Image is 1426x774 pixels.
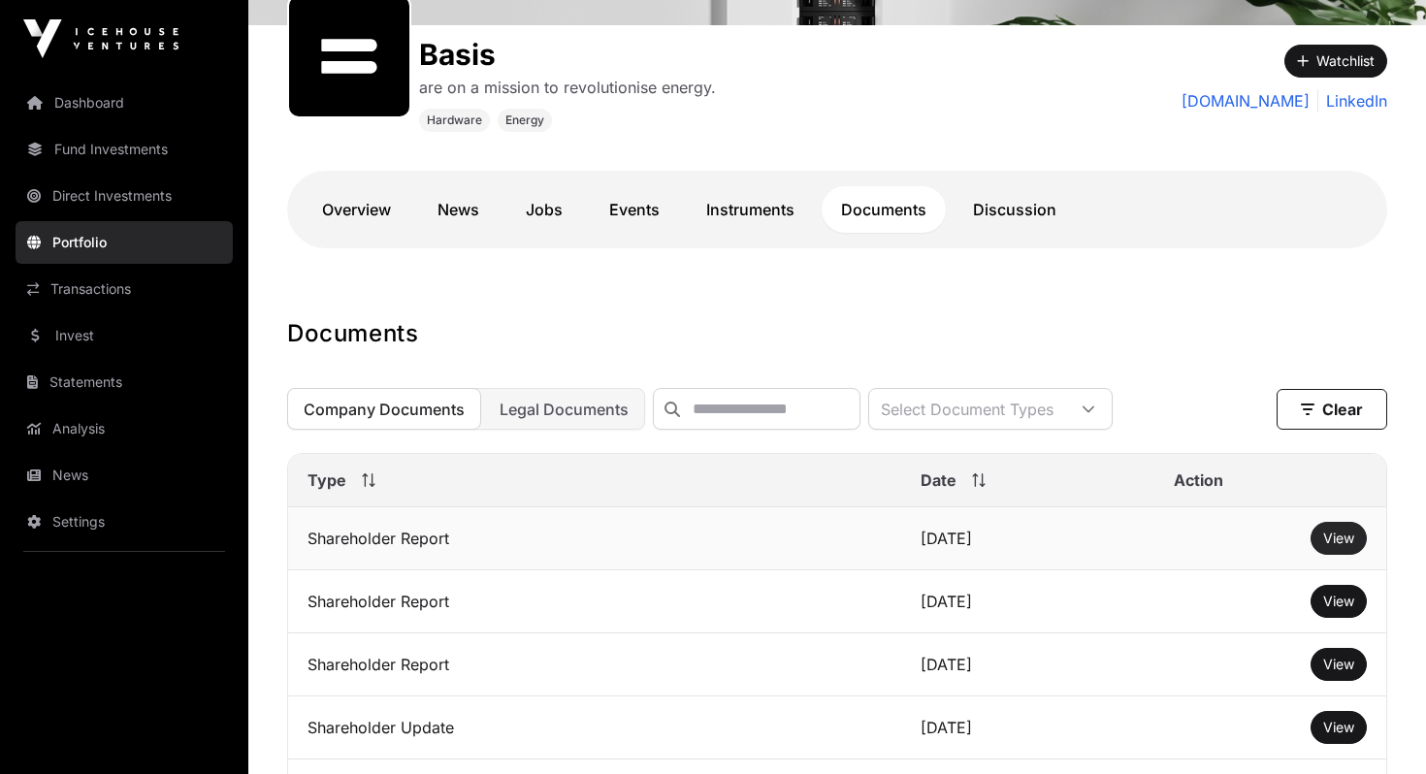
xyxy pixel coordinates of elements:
[16,500,233,543] a: Settings
[1323,529,1354,548] a: View
[921,468,956,492] span: Date
[16,314,233,357] a: Invest
[16,175,233,217] a: Direct Investments
[16,361,233,403] a: Statements
[1311,648,1367,681] button: View
[304,400,465,419] span: Company Documents
[1323,655,1354,674] a: View
[16,81,233,124] a: Dashboard
[590,186,679,233] a: Events
[288,696,901,759] td: Shareholder Update
[1311,522,1367,555] button: View
[506,186,582,233] a: Jobs
[483,388,645,430] button: Legal Documents
[297,4,402,109] img: SVGs_Basis.svg
[16,128,233,171] a: Fund Investments
[1311,585,1367,618] button: View
[418,186,499,233] a: News
[901,696,1154,759] td: [DATE]
[901,633,1154,696] td: [DATE]
[308,468,346,492] span: Type
[287,388,481,430] button: Company Documents
[1323,593,1354,609] span: View
[1323,656,1354,672] span: View
[505,113,544,128] span: Energy
[1323,718,1354,737] a: View
[1311,711,1367,744] button: View
[1317,89,1387,113] a: LinkedIn
[303,186,410,233] a: Overview
[419,37,716,72] h1: Basis
[16,454,233,497] a: News
[1277,389,1387,430] button: Clear
[288,570,901,633] td: Shareholder Report
[16,407,233,450] a: Analysis
[16,221,233,264] a: Portfolio
[288,507,901,570] td: Shareholder Report
[303,186,1372,233] nav: Tabs
[16,268,233,310] a: Transactions
[1323,719,1354,735] span: View
[1174,468,1223,492] span: Action
[419,76,716,99] p: are on a mission to revolutionise energy.
[822,186,946,233] a: Documents
[687,186,814,233] a: Instruments
[1182,89,1310,113] a: [DOMAIN_NAME]
[287,318,1387,349] h1: Documents
[954,186,1076,233] a: Discussion
[1329,681,1426,774] iframe: Chat Widget
[288,633,901,696] td: Shareholder Report
[500,400,629,419] span: Legal Documents
[1284,45,1387,78] button: Watchlist
[427,113,482,128] span: Hardware
[901,507,1154,570] td: [DATE]
[23,19,178,58] img: Icehouse Ventures Logo
[1323,592,1354,611] a: View
[869,389,1065,429] div: Select Document Types
[1323,530,1354,546] span: View
[901,570,1154,633] td: [DATE]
